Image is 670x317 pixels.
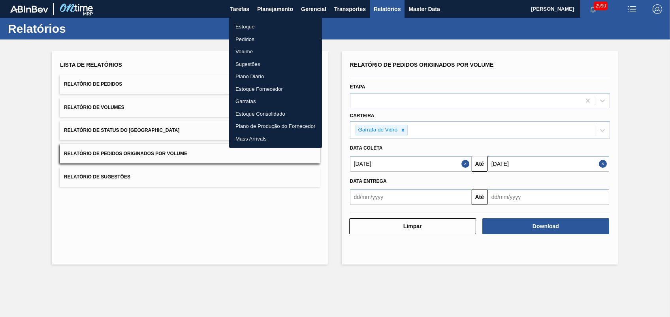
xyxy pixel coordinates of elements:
a: Estoque Consolidado [229,108,322,120]
a: Mass Arrivals [229,133,322,145]
a: Plano Diário [229,70,322,83]
a: Estoque Fornecedor [229,83,322,96]
a: Estoque [229,21,322,33]
a: Sugestões [229,58,322,71]
a: Garrafas [229,95,322,108]
a: Volume [229,45,322,58]
a: Plano de Produção do Fornecedor [229,120,322,133]
a: Pedidos [229,33,322,46]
